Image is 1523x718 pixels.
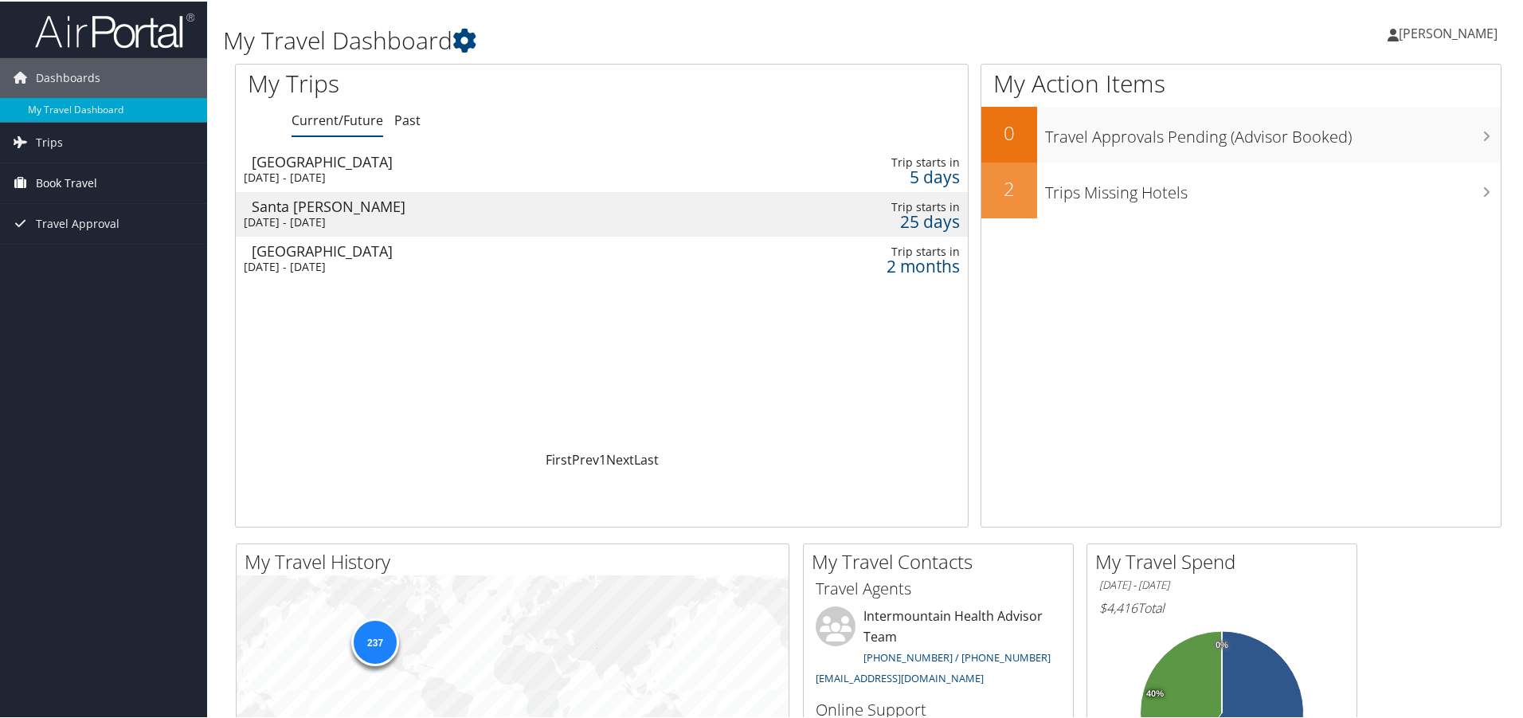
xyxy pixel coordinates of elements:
[981,65,1501,99] h1: My Action Items
[1095,547,1357,574] h2: My Travel Spend
[606,449,634,467] a: Next
[863,649,1051,663] a: [PHONE_NUMBER] / [PHONE_NUMBER]
[1099,598,1137,615] span: $4,416
[36,202,119,242] span: Travel Approval
[1399,23,1498,41] span: [PERSON_NAME]
[1388,8,1513,56] a: [PERSON_NAME]
[981,118,1037,145] h2: 0
[1099,576,1345,591] h6: [DATE] - [DATE]
[812,547,1073,574] h2: My Travel Contacts
[1216,639,1228,649] tspan: 0%
[546,449,572,467] a: First
[252,198,698,212] div: Santa [PERSON_NAME]
[1146,688,1164,697] tspan: 40%
[36,57,100,96] span: Dashboards
[244,214,690,228] div: [DATE] - [DATE]
[223,22,1083,56] h1: My Travel Dashboard
[1099,598,1345,615] h6: Total
[784,243,960,257] div: Trip starts in
[36,121,63,161] span: Trips
[244,169,690,183] div: [DATE] - [DATE]
[252,153,698,167] div: [GEOGRAPHIC_DATA]
[244,258,690,273] div: [DATE] - [DATE]
[784,257,960,272] div: 2 months
[784,213,960,227] div: 25 days
[784,154,960,168] div: Trip starts in
[981,161,1501,217] a: 2Trips Missing Hotels
[599,449,606,467] a: 1
[245,547,789,574] h2: My Travel History
[784,198,960,213] div: Trip starts in
[35,10,194,48] img: airportal-logo.png
[572,449,599,467] a: Prev
[816,669,984,684] a: [EMAIL_ADDRESS][DOMAIN_NAME]
[394,110,421,128] a: Past
[808,605,1069,690] li: Intermountain Health Advisor Team
[816,576,1061,598] h3: Travel Agents
[252,242,698,257] div: [GEOGRAPHIC_DATA]
[981,105,1501,161] a: 0Travel Approvals Pending (Advisor Booked)
[351,617,399,665] div: 237
[1045,116,1501,147] h3: Travel Approvals Pending (Advisor Booked)
[292,110,383,128] a: Current/Future
[248,65,651,99] h1: My Trips
[36,162,97,202] span: Book Travel
[981,174,1037,201] h2: 2
[784,168,960,182] div: 5 days
[634,449,659,467] a: Last
[1045,172,1501,202] h3: Trips Missing Hotels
